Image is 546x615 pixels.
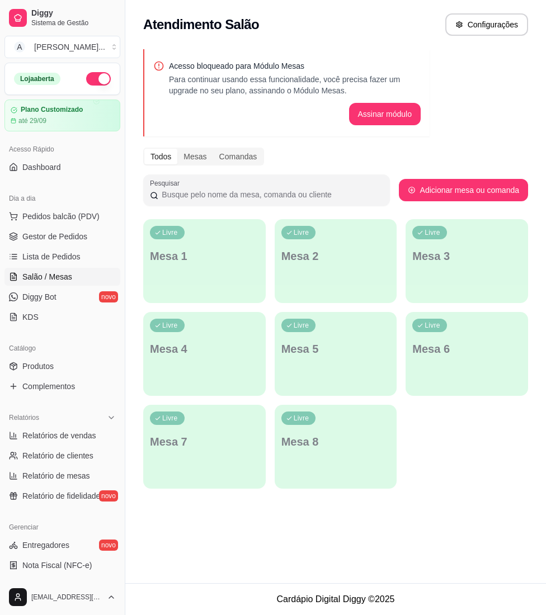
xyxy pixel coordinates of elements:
a: DiggySistema de Gestão [4,4,120,31]
a: Salão / Mesas [4,268,120,286]
button: LivreMesa 5 [275,312,397,396]
p: Livre [294,228,309,237]
span: Dashboard [22,162,61,173]
a: Plano Customizadoaté 29/09 [4,100,120,131]
span: Pedidos balcão (PDV) [22,211,100,222]
label: Pesquisar [150,178,183,188]
span: Salão / Mesas [22,271,72,282]
div: Catálogo [4,339,120,357]
input: Pesquisar [158,189,383,200]
span: Diggy [31,8,116,18]
a: Entregadoresnovo [4,536,120,554]
a: Complementos [4,377,120,395]
div: [PERSON_NAME] ... [34,41,105,53]
p: Acesso bloqueado para Módulo Mesas [169,60,421,72]
article: até 29/09 [18,116,46,125]
span: Entregadores [22,540,69,551]
p: Mesa 2 [281,248,390,264]
button: LivreMesa 1 [143,219,266,303]
div: Loja aberta [14,73,60,85]
span: Relatório de clientes [22,450,93,461]
button: Adicionar mesa ou comanda [399,179,528,201]
p: Para continuar usando essa funcionalidade, você precisa fazer um upgrade no seu plano, assinando ... [169,74,421,96]
a: KDS [4,308,120,326]
span: Complementos [22,381,75,392]
footer: Cardápio Digital Diggy © 2025 [125,583,546,615]
p: Livre [425,321,440,330]
a: Relatório de fidelidadenovo [4,487,120,505]
p: Mesa 4 [150,341,259,357]
p: Mesa 5 [281,341,390,357]
button: Pedidos balcão (PDV) [4,207,120,225]
button: Alterar Status [86,72,111,86]
p: Mesa 3 [412,248,521,264]
div: Acesso Rápido [4,140,120,158]
article: Plano Customizado [21,106,83,114]
span: Diggy Bot [22,291,57,302]
a: Lista de Pedidos [4,248,120,266]
p: Mesa 7 [150,434,259,450]
button: LivreMesa 2 [275,219,397,303]
p: Mesa 1 [150,248,259,264]
span: Produtos [22,361,54,372]
p: Livre [162,321,178,330]
button: Select a team [4,36,120,58]
span: Lista de Pedidos [22,251,81,262]
div: Gerenciar [4,518,120,536]
button: LivreMesa 3 [406,219,528,303]
span: Relatórios de vendas [22,430,96,441]
button: LivreMesa 8 [275,405,397,489]
h2: Atendimento Salão [143,16,259,34]
span: KDS [22,311,39,323]
a: Diggy Botnovo [4,288,120,306]
span: Gestor de Pedidos [22,231,87,242]
div: Mesas [177,149,213,164]
p: Mesa 8 [281,434,390,450]
p: Livre [294,414,309,423]
span: Relatório de mesas [22,470,90,481]
a: Controle de caixa [4,576,120,594]
span: Relatório de fidelidade [22,490,100,502]
span: Sistema de Gestão [31,18,116,27]
p: Livre [294,321,309,330]
p: Mesa 6 [412,341,521,357]
a: Relatório de clientes [4,447,120,465]
button: [EMAIL_ADDRESS][DOMAIN_NAME] [4,584,120,611]
p: Livre [425,228,440,237]
div: Todos [144,149,177,164]
span: Relatórios [9,413,39,422]
button: Configurações [445,13,528,36]
a: Nota Fiscal (NFC-e) [4,556,120,574]
span: A [14,41,25,53]
div: Comandas [213,149,263,164]
a: Relatório de mesas [4,467,120,485]
span: [EMAIL_ADDRESS][DOMAIN_NAME] [31,593,102,602]
a: Dashboard [4,158,120,176]
button: LivreMesa 4 [143,312,266,396]
a: Gestor de Pedidos [4,228,120,245]
div: Dia a dia [4,190,120,207]
button: LivreMesa 6 [406,312,528,396]
button: LivreMesa 7 [143,405,266,489]
span: Nota Fiscal (NFC-e) [22,560,92,571]
p: Livre [162,414,178,423]
button: Assinar módulo [349,103,421,125]
p: Livre [162,228,178,237]
a: Produtos [4,357,120,375]
a: Relatórios de vendas [4,427,120,444]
